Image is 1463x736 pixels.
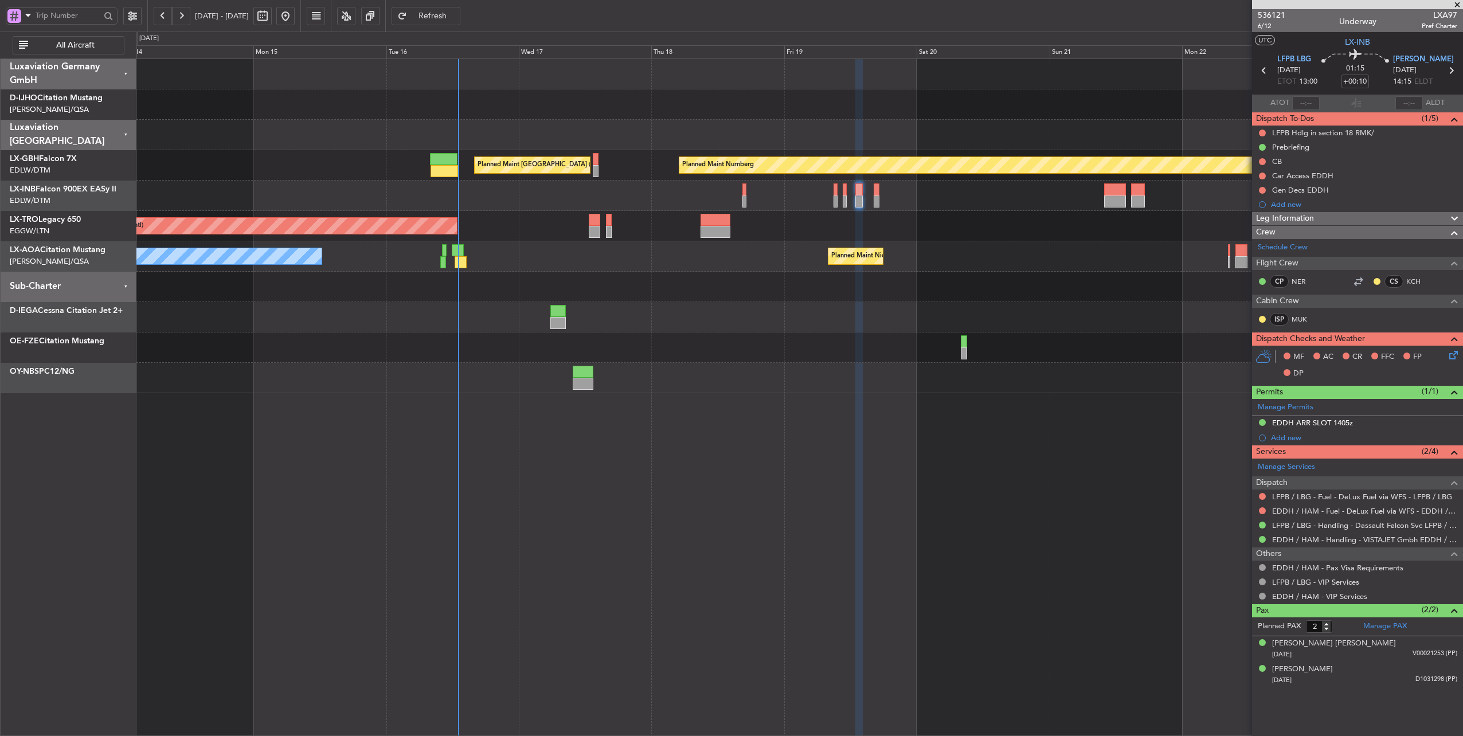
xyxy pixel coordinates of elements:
[10,367,75,375] a: OY-NBSPC12/NG
[1381,351,1394,363] span: FFC
[10,155,39,163] span: LX-GBH
[1293,351,1304,363] span: MF
[1272,142,1309,152] div: Prebriefing
[1272,185,1329,195] div: Gen Decs EDDH
[1272,676,1292,684] span: [DATE]
[10,104,89,115] a: [PERSON_NAME]/QSA
[1256,476,1288,490] span: Dispatch
[1346,63,1364,75] span: 01:15
[1258,9,1285,21] span: 536121
[1345,36,1370,48] span: LX-INB
[10,155,77,163] a: LX-GBHFalcon 7X
[30,41,120,49] span: All Aircraft
[13,36,124,54] button: All Aircraft
[1258,242,1308,253] a: Schedule Crew
[10,226,49,236] a: EGGW/LTN
[1256,257,1298,270] span: Flight Crew
[10,94,103,102] a: D-IJHOCitation Mustang
[409,12,456,20] span: Refresh
[1255,35,1275,45] button: UTC
[1272,506,1457,516] a: EDDH / HAM - Fuel - DeLux Fuel via WFS - EDDH / HAM
[1414,76,1433,88] span: ELDT
[1256,332,1365,346] span: Dispatch Checks and Weather
[1256,386,1283,399] span: Permits
[386,45,519,59] div: Tue 16
[831,248,959,265] div: Planned Maint Nice ([GEOGRAPHIC_DATA])
[1422,604,1438,616] span: (2/2)
[1339,15,1376,28] div: Underway
[1258,621,1301,632] label: Planned PAX
[195,11,249,21] span: [DATE] - [DATE]
[784,45,917,59] div: Fri 19
[10,185,36,193] span: LX-INB
[1272,664,1333,675] div: [PERSON_NAME]
[1256,112,1314,126] span: Dispatch To-Dos
[1272,418,1353,428] div: EDDH ARR SLOT 1405z
[1406,276,1432,287] a: KCH
[36,7,100,24] input: Trip Number
[1272,171,1333,181] div: Car Access EDDH
[1272,650,1292,659] span: [DATE]
[1393,54,1454,65] span: [PERSON_NAME]
[1256,295,1299,308] span: Cabin Crew
[1272,638,1396,649] div: [PERSON_NAME] [PERSON_NAME]
[10,307,123,315] a: D-IEGACessna Citation Jet 2+
[1363,621,1407,632] a: Manage PAX
[1271,433,1457,443] div: Add new
[1422,21,1457,31] span: Pref Charter
[1277,65,1301,76] span: [DATE]
[1426,97,1445,109] span: ALDT
[1422,9,1457,21] span: LXA97
[1422,385,1438,397] span: (1/1)
[10,367,39,375] span: OY-NBS
[1277,76,1296,88] span: ETOT
[1256,604,1269,617] span: Pax
[1270,275,1289,288] div: CP
[1293,368,1304,379] span: DP
[1415,675,1457,684] span: D1031298 (PP)
[1256,226,1276,239] span: Crew
[1270,313,1289,326] div: ISP
[1050,45,1182,59] div: Sun 21
[10,307,38,315] span: D-IEGA
[121,45,253,59] div: Sun 14
[10,195,50,206] a: EDLW/DTM
[1272,563,1403,573] a: EDDH / HAM - Pax Visa Requirements
[10,165,50,175] a: EDLW/DTM
[519,45,651,59] div: Wed 17
[10,216,81,224] a: LX-TROLegacy 650
[1258,461,1315,473] a: Manage Services
[1384,275,1403,288] div: CS
[392,7,460,25] button: Refresh
[1272,577,1359,587] a: LFPB / LBG - VIP Services
[1393,65,1417,76] span: [DATE]
[1258,402,1313,413] a: Manage Permits
[10,94,37,102] span: D-IJHO
[917,45,1049,59] div: Sat 20
[1422,445,1438,457] span: (2/4)
[1292,276,1317,287] a: NER
[1292,314,1317,324] a: MUK
[10,216,38,224] span: LX-TRO
[478,156,658,174] div: Planned Maint [GEOGRAPHIC_DATA] ([GEOGRAPHIC_DATA])
[1393,76,1411,88] span: 14:15
[1277,54,1311,65] span: LFPB LBG
[1256,212,1314,225] span: Leg Information
[682,156,754,174] div: Planned Maint Nurnberg
[1352,351,1362,363] span: CR
[1272,535,1457,545] a: EDDH / HAM - Handling - VISTAJET Gmbh EDDH / HAM
[1299,76,1317,88] span: 13:00
[1256,445,1286,459] span: Services
[10,246,105,254] a: LX-AOACitation Mustang
[253,45,386,59] div: Mon 15
[1272,520,1457,530] a: LFPB / LBG - Handling - Dassault Falcon Svc LFPB / LBG
[10,246,40,254] span: LX-AOA
[1413,351,1422,363] span: FP
[1272,592,1367,601] a: EDDH / HAM - VIP Services
[1413,649,1457,659] span: V00021253 (PP)
[1256,547,1281,561] span: Others
[10,185,116,193] a: LX-INBFalcon 900EX EASy II
[1323,351,1333,363] span: AC
[10,256,89,267] a: [PERSON_NAME]/QSA
[10,337,39,345] span: OE-FZE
